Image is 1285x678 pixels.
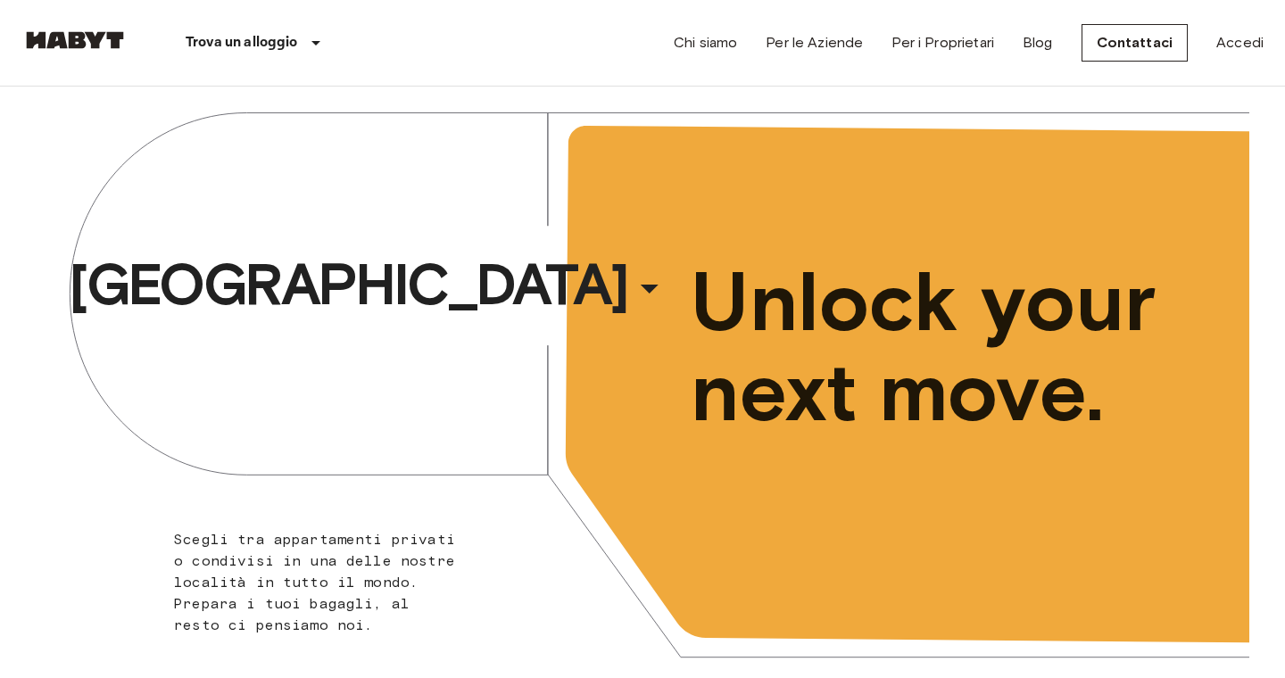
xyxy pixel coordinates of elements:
[674,32,737,54] a: Chi siamo
[1082,24,1189,62] a: Contattaci
[69,249,627,320] span: [GEOGRAPHIC_DATA]
[62,244,677,326] button: [GEOGRAPHIC_DATA]
[691,257,1176,437] span: Unlock your next move.
[766,32,863,54] a: Per le Aziende
[186,32,298,54] p: Trova un alloggio
[21,31,128,49] img: Habyt
[1216,32,1264,54] a: Accedi
[174,531,455,633] span: Scegli tra appartamenti privati o condivisi in una delle nostre località in tutto il mondo. Prepa...
[1023,32,1053,54] a: Blog
[891,32,994,54] a: Per i Proprietari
